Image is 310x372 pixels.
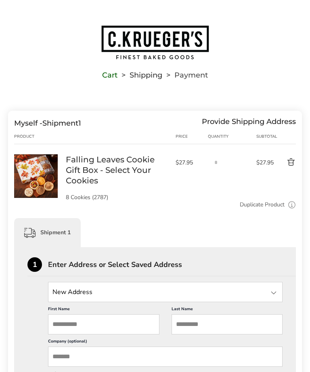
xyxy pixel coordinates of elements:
[101,25,209,60] img: C.KRUEGER'S
[8,25,302,60] a: Go to home page
[208,154,224,170] input: Quantity input
[48,306,159,314] label: First Name
[208,133,256,140] div: Quantity
[274,158,296,167] button: Delete product
[14,119,81,128] div: Shipment
[14,119,42,128] span: Myself -
[240,200,285,209] a: Duplicate Product
[14,154,58,198] img: Falling Leaves Cookie Gift Box - Select Your Cookies
[176,133,208,140] div: Price
[48,338,283,347] label: Company (optional)
[117,72,162,78] li: Shipping
[48,347,283,367] input: Company
[202,119,296,128] div: Provide Shipping Address
[14,218,81,247] div: Shipment 1
[102,72,117,78] a: Cart
[14,133,66,140] div: Product
[66,195,168,200] p: 8 Cookies (2787)
[176,159,204,166] span: $27.95
[14,154,58,162] a: Falling Leaves Cookie Gift Box - Select Your Cookies
[48,282,283,302] input: State
[48,261,296,268] div: Enter Address or Select Saved Address
[256,159,274,166] span: $27.95
[48,314,159,334] input: First Name
[172,314,283,334] input: Last Name
[27,257,42,272] div: 1
[172,306,283,314] label: Last Name
[174,72,208,78] span: Payment
[78,119,81,128] span: 1
[256,133,274,140] div: Subtotal
[66,154,168,186] a: Falling Leaves Cookie Gift Box - Select Your Cookies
